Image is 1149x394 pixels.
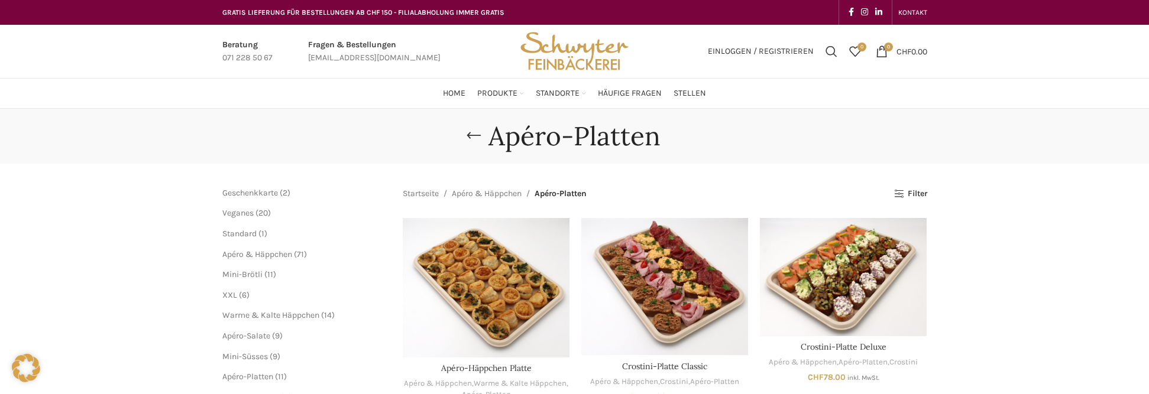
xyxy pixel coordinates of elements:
[857,4,872,21] a: Instagram social link
[760,218,927,336] a: Crostini-Platte Deluxe
[441,363,532,373] a: Apéro-Häppchen Platte
[769,357,837,368] a: Apéro & Häppchen
[222,229,257,239] a: Standard
[267,269,273,279] span: 11
[308,38,441,65] a: Infobox link
[278,372,284,382] span: 11
[889,357,918,368] a: Crostini
[222,249,292,259] a: Apéro & Häppchen
[843,40,867,63] a: 0
[459,124,488,148] a: Go back
[403,218,569,357] a: Apéro-Häppchen Platte
[702,40,820,63] a: Einloggen / Registrieren
[847,374,879,382] small: inkl. MwSt.
[216,82,933,105] div: Main navigation
[808,372,846,382] bdi: 78.00
[690,376,739,388] a: Apéro-Platten
[808,372,824,382] span: CHF
[222,331,270,341] a: Apéro-Salate
[870,40,933,63] a: 0 CHF0.00
[843,40,867,63] div: Meine Wunschliste
[222,38,273,65] a: Infobox link
[443,88,465,99] span: Home
[622,361,707,372] a: Crostini-Platte Classic
[884,43,893,51] span: 0
[598,88,662,99] span: Häufige Fragen
[222,351,268,362] a: Mini-Süsses
[581,376,748,388] div: , ,
[674,88,706,99] span: Stellen
[801,341,886,352] a: Crostini-Platte Deluxe
[674,82,706,105] a: Stellen
[275,331,280,341] span: 9
[273,351,277,362] span: 9
[660,376,688,388] a: Crostini
[283,188,287,198] span: 2
[516,25,632,78] img: Bäckerei Schwyter
[222,310,319,320] a: Warme & Kalte Häppchen
[535,187,587,200] span: Apéro-Platten
[222,290,237,300] a: XXL
[222,8,504,17] span: GRATIS LIEFERUNG FÜR BESTELLUNGEN AB CHF 150 - FILIALABHOLUNG IMMER GRATIS
[297,249,304,259] span: 71
[258,208,268,218] span: 20
[324,310,332,320] span: 14
[222,208,254,218] a: Veganes
[839,357,888,368] a: Apéro-Platten
[443,82,465,105] a: Home
[598,82,662,105] a: Häufige Fragen
[222,188,278,198] a: Geschenkkarte
[892,1,933,24] div: Secondary navigation
[488,121,661,152] h1: Apéro-Platten
[452,187,522,200] a: Apéro & Häppchen
[474,378,567,389] a: Warme & Kalte Häppchen
[222,372,273,382] a: Apéro-Platten
[477,82,524,105] a: Produkte
[898,8,927,17] span: KONTAKT
[760,357,927,368] div: , ,
[536,82,586,105] a: Standorte
[894,189,927,199] a: Filter
[581,218,748,355] a: Crostini-Platte Classic
[896,46,911,56] span: CHF
[536,88,580,99] span: Standorte
[477,88,517,99] span: Produkte
[896,46,927,56] bdi: 0.00
[708,47,814,56] span: Einloggen / Registrieren
[590,376,658,388] a: Apéro & Häppchen
[242,290,247,300] span: 6
[820,40,843,63] a: Suchen
[261,229,264,239] span: 1
[516,45,632,56] a: Site logo
[403,187,587,200] nav: Breadcrumb
[404,378,472,389] a: Apéro & Häppchen
[845,4,857,21] a: Facebook social link
[403,187,439,200] a: Startseite
[898,1,927,24] a: KONTAKT
[872,4,886,21] a: Linkedin social link
[857,43,866,51] span: 0
[222,269,263,279] a: Mini-Brötli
